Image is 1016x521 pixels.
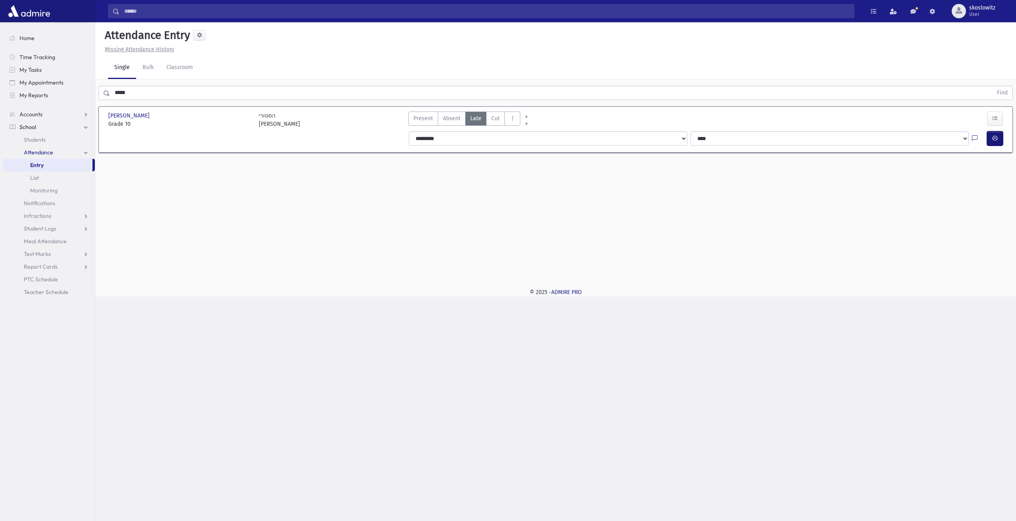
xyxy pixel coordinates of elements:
span: User [969,11,995,17]
span: Entry [30,161,44,169]
button: Find [992,86,1012,100]
span: Infractions [24,212,51,219]
a: My Appointments [3,76,95,89]
span: Meal Attendance [24,238,67,245]
a: Single [108,57,136,79]
span: Present [414,114,433,123]
a: My Reports [3,89,95,102]
span: My Tasks [19,66,42,73]
a: Entry [3,159,92,171]
div: הסטורי [PERSON_NAME] [259,112,300,128]
span: Cut [491,114,500,123]
span: skoslowitz [969,5,995,11]
a: ADMIRE PRO [551,289,582,296]
a: Meal Attendance [3,235,95,248]
a: List [3,171,95,184]
a: Notifications [3,197,95,210]
span: Home [19,35,35,42]
a: School [3,121,95,133]
span: School [19,123,36,131]
a: PTC Schedule [3,273,95,286]
span: Grade 10 [108,120,251,128]
input: Search [119,4,854,18]
span: Report Cards [24,263,58,270]
a: My Tasks [3,63,95,76]
div: © 2025 - [108,288,1003,296]
span: Time Tracking [19,54,55,61]
a: Test Marks [3,248,95,260]
span: List [30,174,39,181]
span: [PERSON_NAME] [108,112,151,120]
span: Late [470,114,481,123]
span: Notifications [24,200,55,207]
span: Students [24,136,46,143]
span: Absent [443,114,460,123]
img: AdmirePro [6,3,52,19]
span: Teacher Schedule [24,288,68,296]
span: PTC Schedule [24,276,58,283]
div: AttTypes [408,112,520,128]
a: Monitoring [3,184,95,197]
span: Student Logs [24,225,56,232]
h5: Attendance Entry [102,29,190,42]
a: Bulk [136,57,160,79]
a: Student Logs [3,222,95,235]
a: Missing Attendance History [102,46,174,53]
span: My Appointments [19,79,63,86]
a: Teacher Schedule [3,286,95,298]
a: Infractions [3,210,95,222]
a: Attendance [3,146,95,159]
span: Accounts [19,111,42,118]
span: Attendance [24,149,53,156]
a: Accounts [3,108,95,121]
a: Time Tracking [3,51,95,63]
a: Home [3,32,95,44]
span: Test Marks [24,250,51,258]
u: Missing Attendance History [105,46,174,53]
span: My Reports [19,92,48,99]
a: Report Cards [3,260,95,273]
a: Classroom [160,57,199,79]
span: Monitoring [30,187,58,194]
a: Students [3,133,95,146]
